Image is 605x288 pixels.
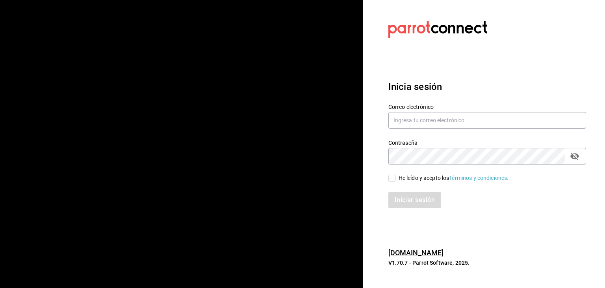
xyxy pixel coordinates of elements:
[388,104,586,109] label: Correo electrónico
[449,175,508,181] a: Términos y condiciones.
[568,150,581,163] button: passwordField
[388,259,586,267] p: V1.70.7 - Parrot Software, 2025.
[399,174,509,182] div: He leído y acepto los
[388,112,586,129] input: Ingresa tu correo electrónico
[388,249,444,257] a: [DOMAIN_NAME]
[388,140,586,145] label: Contraseña
[388,80,586,94] h3: Inicia sesión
